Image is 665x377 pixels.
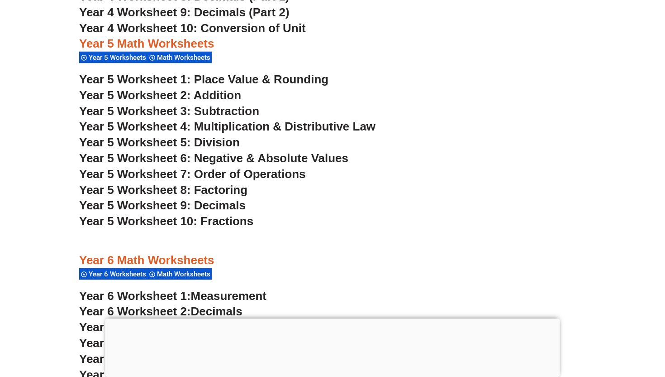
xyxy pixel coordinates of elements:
[79,21,306,35] a: Year 4 Worksheet 10: Conversion of Unit
[79,352,191,366] span: Year 6 Worksheet 5:
[79,304,191,318] span: Year 6 Worksheet 2:
[79,352,308,366] a: Year 6 Worksheet 5:Proportions & Ratios
[79,104,259,118] a: Year 5 Worksheet 3: Subtraction
[79,214,253,228] a: Year 5 Worksheet 10: Fractions
[79,198,246,212] a: Year 5 Worksheet 9: Decimals
[79,5,290,19] a: Year 4 Worksheet 9: Decimals (Part 2)
[157,53,213,62] span: Math Worksheets
[79,289,191,303] span: Year 6 Worksheet 1:
[105,319,560,375] iframe: Advertisement
[79,289,266,303] a: Year 6 Worksheet 1:Measurement
[89,53,149,62] span: Year 5 Worksheets
[79,268,147,280] div: Year 6 Worksheets
[79,253,586,268] h3: Year 6 Math Worksheets
[510,275,665,377] iframe: Chat Widget
[79,135,240,149] a: Year 5 Worksheet 5: Division
[79,72,328,86] a: Year 5 Worksheet 1: Place Value & Rounding
[89,270,149,278] span: Year 6 Worksheets
[79,320,243,334] a: Year 6 Worksheet 3:Fractions
[157,270,213,278] span: Math Worksheets
[79,167,306,181] a: Year 5 Worksheet 7: Order of Operations
[147,51,212,63] div: Math Worksheets
[79,336,240,350] a: Year 6 Worksheet 4:Percents
[79,36,586,52] h3: Year 5 Math Worksheets
[191,289,267,303] span: Measurement
[79,88,241,102] a: Year 5 Worksheet 2: Addition
[79,151,348,165] a: Year 5 Worksheet 6: Negative & Absolute Values
[79,336,191,350] span: Year 6 Worksheet 4:
[79,183,247,197] a: Year 5 Worksheet 8: Factoring
[79,120,375,133] a: Year 5 Worksheet 4: Multiplication & Distributive Law
[191,304,242,318] span: Decimals
[79,320,191,334] span: Year 6 Worksheet 3:
[79,304,242,318] a: Year 6 Worksheet 2:Decimals
[147,268,212,280] div: Math Worksheets
[79,51,147,63] div: Year 5 Worksheets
